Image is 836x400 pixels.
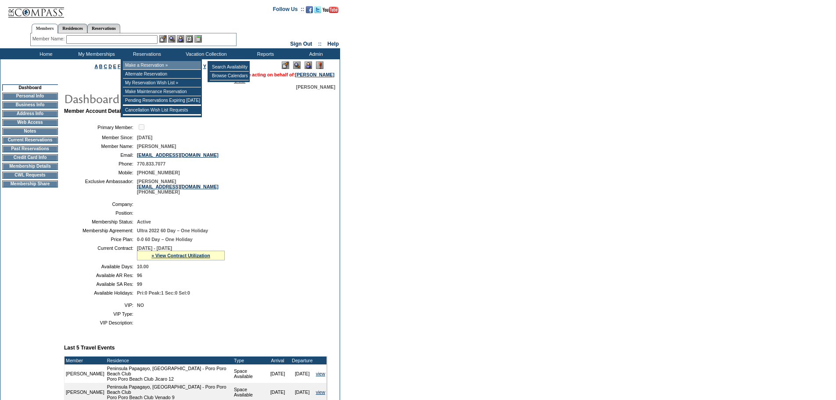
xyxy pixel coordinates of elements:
[314,6,321,13] img: Follow us on Twitter
[2,84,58,91] td: Dashboard
[123,87,201,96] td: Make Maintenance Reservation
[314,9,321,14] a: Follow us on Twitter
[266,357,290,364] td: Arrival
[68,245,133,260] td: Current Contract:
[65,357,106,364] td: Member
[137,152,219,158] a: [EMAIL_ADDRESS][DOMAIN_NAME]
[159,35,167,43] img: b_edit.gif
[2,128,58,135] td: Notes
[104,64,107,69] a: C
[123,106,201,115] td: Cancellation Wish List Requests
[2,172,58,179] td: CWL Requests
[65,364,106,383] td: [PERSON_NAME]
[137,303,144,308] span: NO
[282,61,289,69] img: Edit Mode
[68,123,133,131] td: Primary Member:
[137,144,176,149] span: [PERSON_NAME]
[177,35,184,43] img: Impersonate
[137,290,190,295] span: Pri:0 Peak:1 Sec:0 Sel:0
[68,179,133,195] td: Exclusive Ambassador:
[118,64,121,69] a: F
[108,64,112,69] a: D
[210,63,249,72] td: Search Availability
[151,253,210,258] a: » View Contract Utilization
[2,154,58,161] td: Credit Card Info
[137,228,208,233] span: Ultra 2022 60 Day – One Holiday
[68,303,133,308] td: VIP:
[123,61,201,70] td: Make a Reservation »
[137,273,142,278] span: 96
[318,41,322,47] span: ::
[306,9,313,14] a: Become our fan on Facebook
[2,119,58,126] td: Web Access
[68,161,133,166] td: Phone:
[123,70,201,79] td: Alternate Reservation
[194,35,202,43] img: b_calculator.gif
[137,264,149,269] span: 10.00
[186,35,193,43] img: Reservations
[323,7,338,13] img: Subscribe to our YouTube Channel
[68,237,133,242] td: Price Plan:
[32,24,58,33] a: Members
[137,170,180,175] span: [PHONE_NUMBER]
[137,135,152,140] span: [DATE]
[2,145,58,152] td: Past Reservations
[68,311,133,317] td: VIP Type:
[295,72,334,77] a: [PERSON_NAME]
[64,90,239,107] img: pgTtlDashboard.gif
[266,364,290,383] td: [DATE]
[316,389,325,395] a: view
[20,48,70,59] td: Home
[68,170,133,175] td: Mobile:
[2,93,58,100] td: Personal Info
[316,61,323,69] img: Log Concern/Member Elevation
[323,9,338,14] a: Subscribe to our YouTube Channel
[2,110,58,117] td: Address Info
[305,61,312,69] img: Impersonate
[68,273,133,278] td: Available AR Res:
[68,135,133,140] td: Member Since:
[123,79,201,87] td: My Reservation Wish List »
[68,290,133,295] td: Available Holidays:
[87,24,120,33] a: Reservations
[95,64,98,69] a: A
[296,84,335,90] span: [PERSON_NAME]
[68,264,133,269] td: Available Days:
[106,357,233,364] td: Residence
[99,64,103,69] a: B
[137,161,165,166] span: 770.833.7077
[290,364,315,383] td: [DATE]
[113,64,116,69] a: E
[290,41,312,47] a: Sign Out
[137,179,219,195] span: [PERSON_NAME] [PHONE_NUMBER]
[137,237,193,242] span: 0-0 60 Day – One Holiday
[64,108,126,114] b: Member Account Details
[2,137,58,144] td: Current Reservations
[68,281,133,287] td: Available SA Res:
[68,228,133,233] td: Membership Agreement:
[290,357,315,364] td: Departure
[137,184,219,189] a: [EMAIL_ADDRESS][DOMAIN_NAME]
[327,41,339,47] a: Help
[64,345,115,351] b: Last 5 Travel Events
[70,48,121,59] td: My Memberships
[68,210,133,216] td: Position:
[316,371,325,376] a: view
[68,144,133,149] td: Member Name:
[32,35,66,43] div: Member Name:
[306,6,313,13] img: Become our fan on Facebook
[68,320,133,325] td: VIP Description:
[68,219,133,224] td: Membership Status:
[68,202,133,207] td: Company:
[210,72,249,80] td: Browse Calendars
[239,48,290,59] td: Reports
[137,281,142,287] span: 99
[290,48,340,59] td: Admin
[106,364,233,383] td: Peninsula Papagayo, [GEOGRAPHIC_DATA] - Poro Poro Beach Club Poro Poro Beach Club Jicaro 12
[171,48,239,59] td: Vacation Collection
[293,61,301,69] img: View Mode
[2,163,58,170] td: Membership Details
[233,364,266,383] td: Space Available
[2,101,58,108] td: Business Info
[68,152,133,158] td: Email:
